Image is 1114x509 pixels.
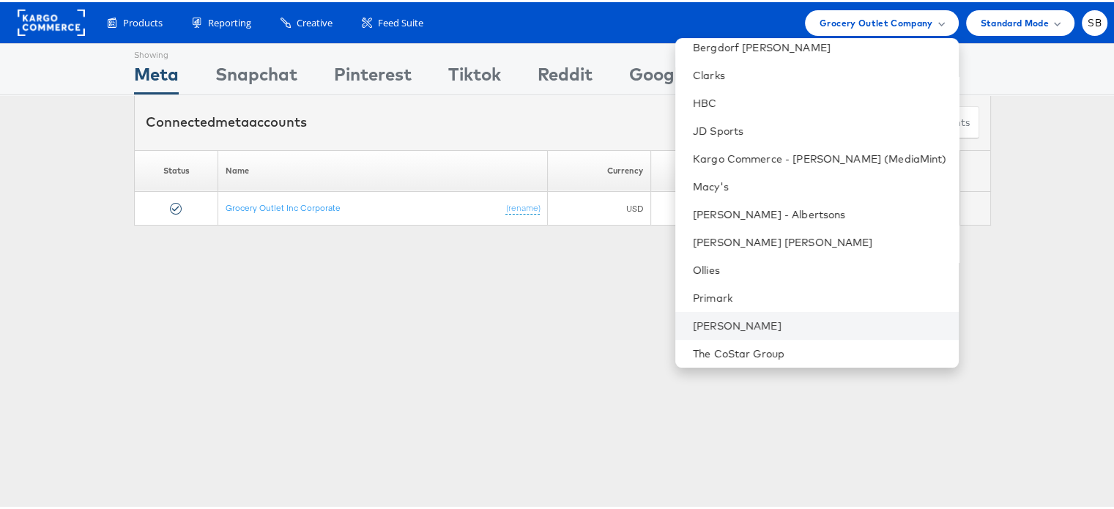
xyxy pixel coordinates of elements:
[693,66,947,81] a: Clarks
[548,148,650,190] th: Currency
[693,122,947,136] a: JD Sports
[215,111,249,128] span: meta
[146,111,307,130] div: Connected accounts
[448,59,501,92] div: Tiktok
[693,261,947,275] a: Ollies
[693,205,947,220] a: [PERSON_NAME] - Albertsons
[693,149,947,164] a: Kargo Commerce - [PERSON_NAME] (MediaMint)
[693,233,947,248] a: [PERSON_NAME] [PERSON_NAME]
[538,59,593,92] div: Reddit
[981,13,1049,29] span: Standard Mode
[134,59,179,92] div: Meta
[134,42,179,59] div: Showing
[334,59,412,92] div: Pinterest
[378,14,423,28] span: Feed Suite
[693,177,947,192] a: Macy's
[693,316,947,331] a: [PERSON_NAME]
[218,148,548,190] th: Name
[297,14,333,28] span: Creative
[135,148,218,190] th: Status
[693,344,947,359] a: The CoStar Group
[693,94,947,108] a: HBC
[548,190,650,223] td: USD
[123,14,163,28] span: Products
[208,14,251,28] span: Reporting
[215,59,297,92] div: Snapchat
[1088,16,1102,26] span: SB
[650,148,760,190] th: ID
[820,13,933,29] span: Grocery Outlet Company
[226,200,341,211] a: Grocery Outlet Inc Corporate
[629,59,688,92] div: Google
[693,289,947,303] a: Primark
[650,190,760,223] td: 351252216
[693,38,947,53] a: Bergdorf [PERSON_NAME]
[505,200,540,212] a: (rename)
